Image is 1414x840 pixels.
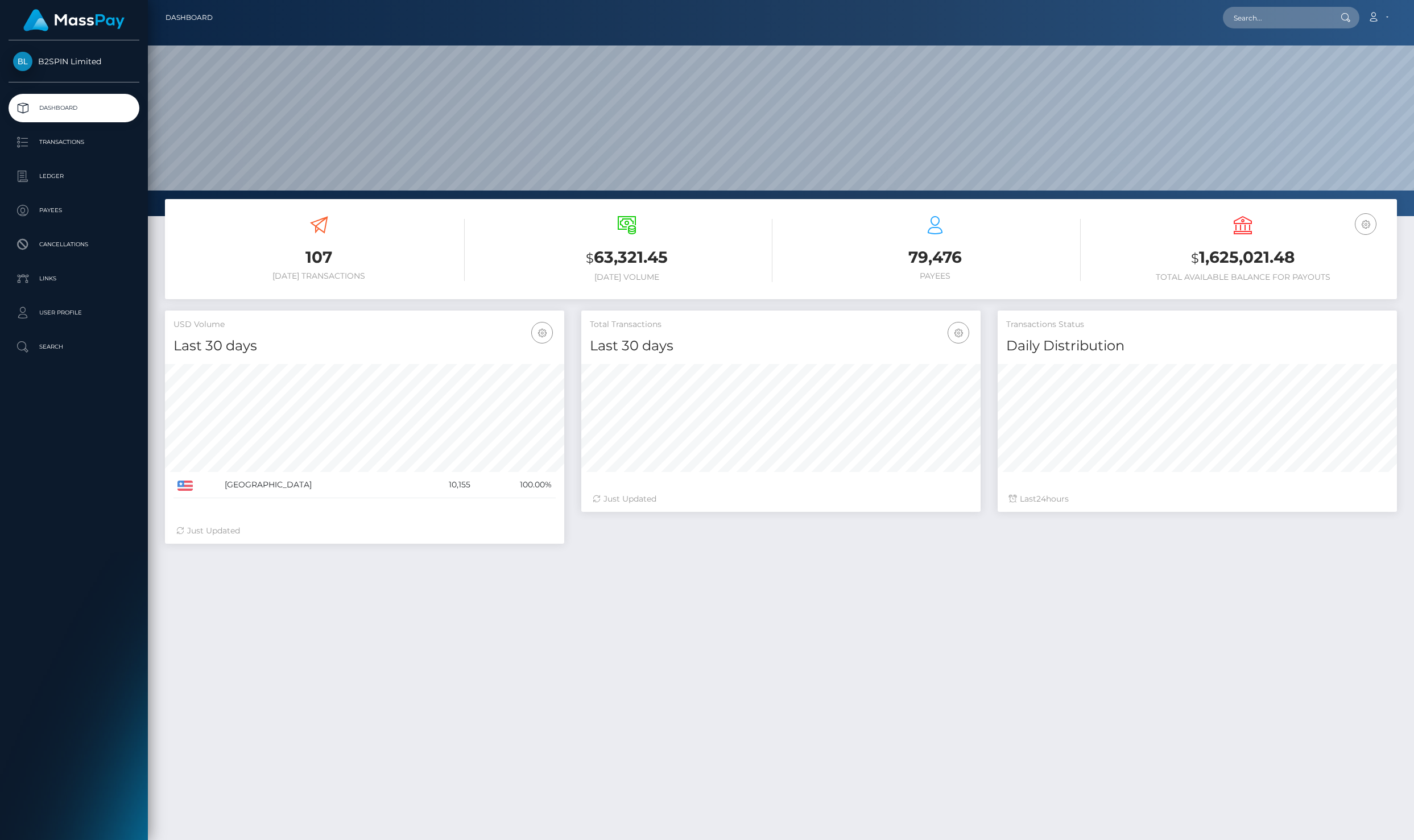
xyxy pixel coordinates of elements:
[1006,319,1388,330] h5: Transactions Status
[9,264,139,293] a: Links
[173,319,556,330] h5: USD Volume
[9,162,139,191] a: Ledger
[13,304,135,321] p: User Profile
[177,481,193,491] img: US.png
[1036,494,1046,504] span: 24
[590,319,972,330] h5: Total Transactions
[13,100,135,117] p: Dashboard
[586,250,594,266] small: $
[221,472,414,498] td: [GEOGRAPHIC_DATA]
[9,196,139,225] a: Payees
[23,9,125,31] img: MassPay Logo
[13,236,135,253] p: Cancellations
[13,202,135,219] p: Payees
[593,493,969,505] div: Just Updated
[1098,272,1389,282] h6: Total Available Balance for Payouts
[789,246,1081,268] h3: 79,476
[474,472,556,498] td: 100.00%
[9,56,139,67] span: B2SPIN Limited
[13,168,135,185] p: Ledger
[482,272,773,282] h6: [DATE] Volume
[1098,246,1389,270] h3: 1,625,021.48
[176,525,553,537] div: Just Updated
[13,270,135,287] p: Links
[482,246,773,270] h3: 63,321.45
[9,299,139,327] a: User Profile
[1009,493,1386,505] div: Last hours
[173,271,465,281] h6: [DATE] Transactions
[9,230,139,259] a: Cancellations
[13,338,135,355] p: Search
[1223,7,1330,28] input: Search...
[590,336,972,356] h4: Last 30 days
[1191,250,1199,266] small: $
[13,52,32,71] img: B2SPIN Limited
[166,6,213,30] a: Dashboard
[789,271,1081,281] h6: Payees
[415,472,475,498] td: 10,155
[9,128,139,156] a: Transactions
[173,336,556,356] h4: Last 30 days
[13,134,135,151] p: Transactions
[1006,336,1388,356] h4: Daily Distribution
[173,246,465,268] h3: 107
[9,333,139,361] a: Search
[9,94,139,122] a: Dashboard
